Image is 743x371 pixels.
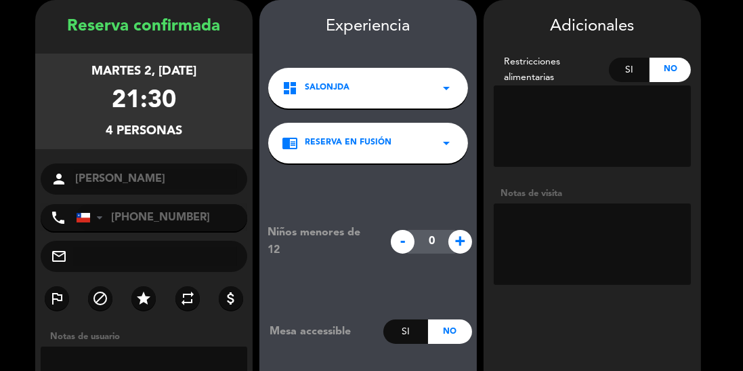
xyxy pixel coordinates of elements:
[650,58,691,82] div: No
[383,319,427,344] div: Si
[51,248,67,265] i: mail_outline
[428,319,472,344] div: No
[92,290,108,307] i: block
[282,135,298,151] i: chrome_reader_mode
[438,135,454,151] i: arrow_drop_down
[77,205,108,231] div: Chile: +56
[91,62,196,81] div: martes 2, [DATE]
[391,230,415,254] span: -
[494,54,609,85] div: Restricciones alimentarias
[51,171,67,187] i: person
[259,323,383,340] div: Mesa accessible
[49,290,65,307] i: outlined_flag
[135,290,152,307] i: star
[223,290,239,307] i: attach_money
[43,330,253,344] div: Notas de usuario
[494,14,691,40] div: Adicionales
[438,80,454,96] i: arrow_drop_down
[494,187,691,201] div: Notas de visita
[282,80,298,96] i: dashboard
[305,81,349,95] span: SalonJDA
[112,81,176,121] div: 21:30
[257,224,384,259] div: Niños menores de 12
[305,136,391,150] span: Reserva en Fusión
[259,14,477,40] div: Experiencia
[35,14,253,40] div: Reserva confirmada
[448,230,472,254] span: +
[106,121,182,141] div: 4 personas
[179,290,196,307] i: repeat
[50,210,66,226] i: phone
[609,58,650,82] div: Si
